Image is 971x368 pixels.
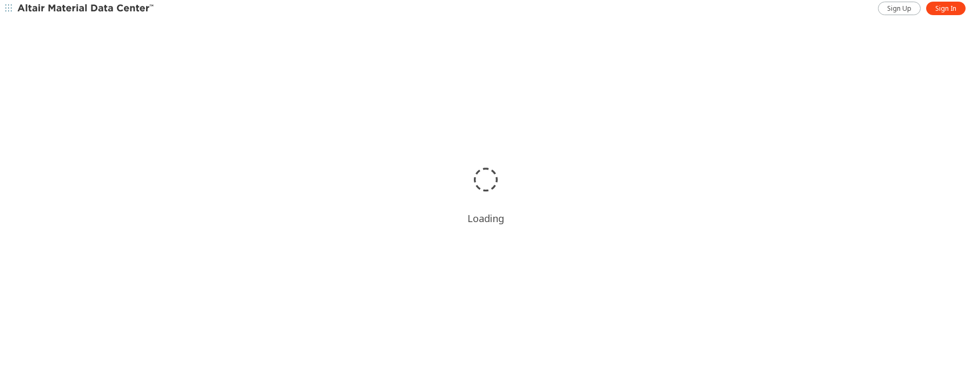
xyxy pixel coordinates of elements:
[878,2,921,15] a: Sign Up
[926,2,966,15] a: Sign In
[935,4,956,13] span: Sign In
[887,4,911,13] span: Sign Up
[467,212,504,225] div: Loading
[17,3,155,14] img: Altair Material Data Center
